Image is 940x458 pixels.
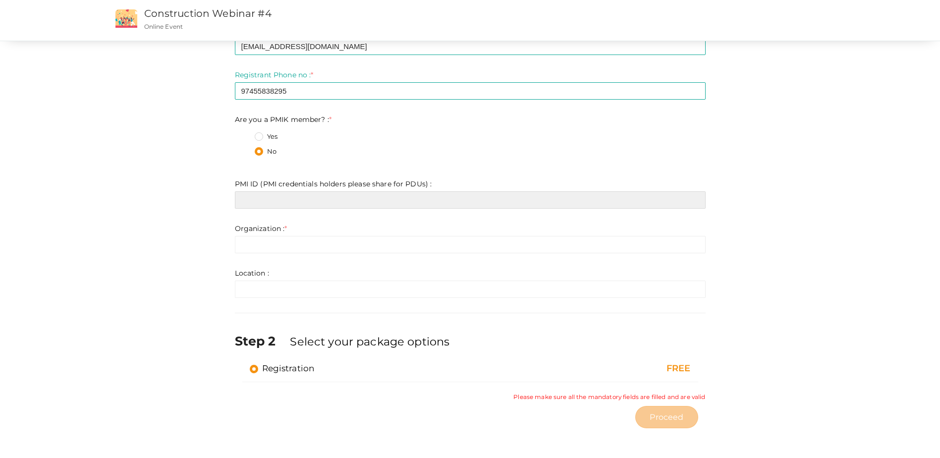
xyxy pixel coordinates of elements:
[235,82,706,100] input: Enter registrant phone no here.
[250,362,315,374] label: Registration
[144,7,272,19] a: Construction Webinar #4
[144,22,614,31] p: Online Event
[235,224,287,233] label: Organization :
[235,268,269,278] label: Location :
[290,334,449,349] label: Select your package options
[255,132,277,142] label: Yes
[513,393,705,401] small: Please make sure all the mandatory fields are filled and are valid
[235,70,314,80] label: Registrant Phone no :
[235,179,432,189] label: PMI ID (PMI credentials holders please share for PDUs) :
[635,406,698,428] button: Proceed
[556,362,691,375] div: FREE
[255,147,276,157] label: No
[235,114,332,124] label: Are you a PMIK member? :
[235,38,706,55] input: Enter registrant email here.
[650,411,683,423] span: Proceed
[235,332,288,350] label: Step 2
[115,9,137,28] img: event2.png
